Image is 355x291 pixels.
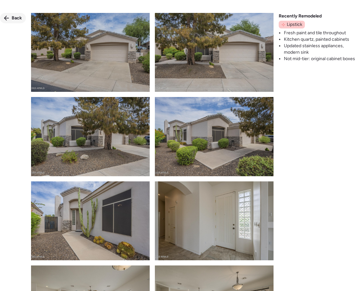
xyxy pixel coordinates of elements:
span: Back [12,15,22,21]
img: product [31,181,150,260]
li: Kitchen quartz, painted cabinets [284,36,355,43]
img: product [155,13,274,92]
li: Updated stainless appliances, modern sink [284,43,355,56]
img: product [155,97,274,176]
img: product [31,97,150,176]
li: Fresh paint and tile throughout [284,30,355,36]
img: product [31,13,150,92]
span: Lipstick [287,21,302,28]
img: product [155,181,274,260]
span: Recently Remodeled [279,13,322,19]
li: Not mid-tier: original cabinet boxes [284,56,355,62]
